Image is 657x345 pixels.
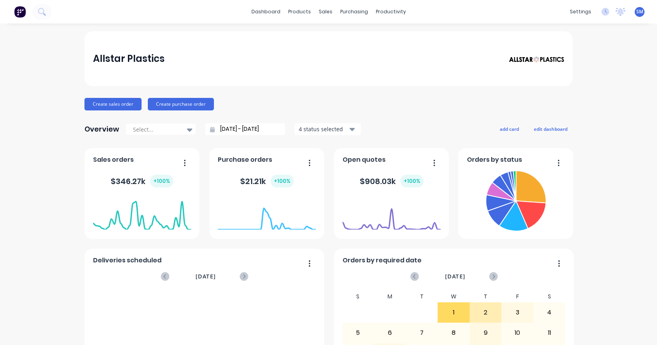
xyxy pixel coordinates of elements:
div: 8 [438,323,469,343]
div: F [501,291,533,302]
span: Open quotes [343,155,386,164]
span: SM [636,8,643,15]
div: 11 [534,323,565,343]
div: settings [566,6,595,18]
span: [DATE] [196,272,216,281]
div: 5 [343,323,374,343]
button: Create purchase order [148,98,214,110]
div: 10 [502,323,533,343]
span: Sales orders [93,155,134,164]
div: purchasing [336,6,372,18]
div: 6 [374,323,406,343]
div: 4 [534,303,565,322]
span: Orders by status [467,155,522,164]
div: W [438,291,470,302]
div: + 100 % [271,175,294,188]
button: edit dashboard [529,124,573,134]
div: Overview [84,121,119,137]
div: 1 [438,303,469,322]
div: T [470,291,502,302]
div: Allstar Plastics [93,51,165,67]
div: 9 [470,323,501,343]
div: S [342,291,374,302]
div: M [374,291,406,302]
span: Purchase orders [218,155,272,164]
a: dashboard [248,6,284,18]
div: T [406,291,438,302]
button: add card [495,124,524,134]
img: Allstar Plastics [509,56,564,63]
div: 3 [502,303,533,322]
div: + 100 % [400,175,424,188]
span: [DATE] [445,272,465,281]
div: + 100 % [150,175,173,188]
div: productivity [372,6,410,18]
div: 4 status selected [299,125,348,133]
div: $ 21.21k [240,175,294,188]
button: Create sales order [84,98,142,110]
div: products [284,6,315,18]
div: 7 [406,323,438,343]
div: $ 908.03k [360,175,424,188]
div: $ 346.27k [111,175,173,188]
div: 2 [470,303,501,322]
div: S [533,291,565,302]
div: sales [315,6,336,18]
img: Factory [14,6,26,18]
button: 4 status selected [294,123,361,135]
